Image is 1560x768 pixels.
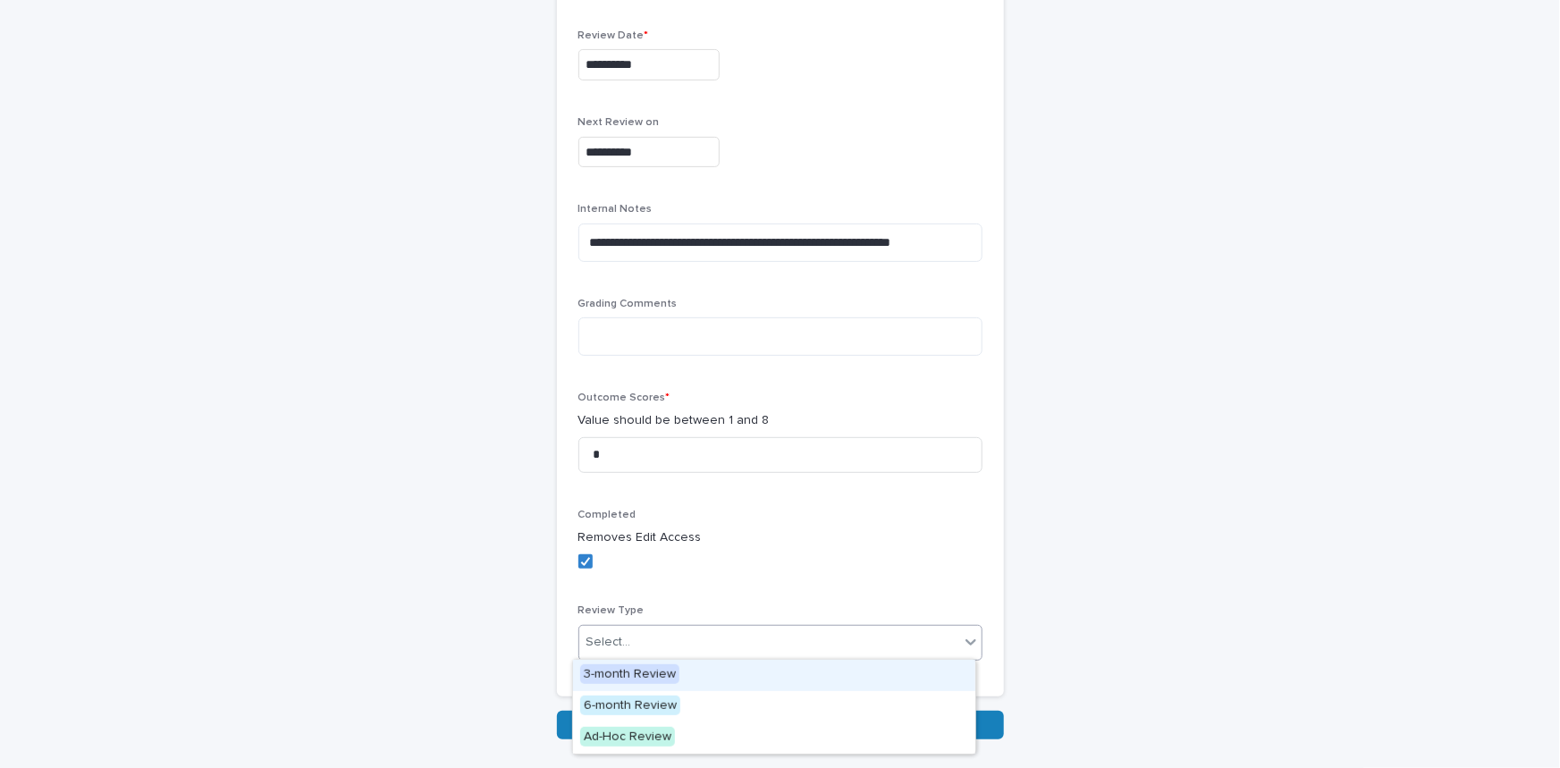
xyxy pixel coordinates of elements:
[578,30,649,41] span: Review Date
[578,117,660,128] span: Next Review on
[578,528,982,547] p: Removes Edit Access
[578,392,670,403] span: Outcome Scores
[580,727,675,747] span: Ad-Hoc Review
[573,660,975,691] div: 3-month Review
[573,722,975,754] div: Ad-Hoc Review
[578,299,678,309] span: Grading Comments
[580,696,680,715] span: 6-month Review
[557,711,1004,739] button: Save
[573,691,975,722] div: 6-month Review
[578,510,637,520] span: Completed
[580,664,679,684] span: 3-month Review
[578,204,653,215] span: Internal Notes
[578,605,645,616] span: Review Type
[586,633,631,652] div: Select...
[578,411,982,430] p: Value should be between 1 and 8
